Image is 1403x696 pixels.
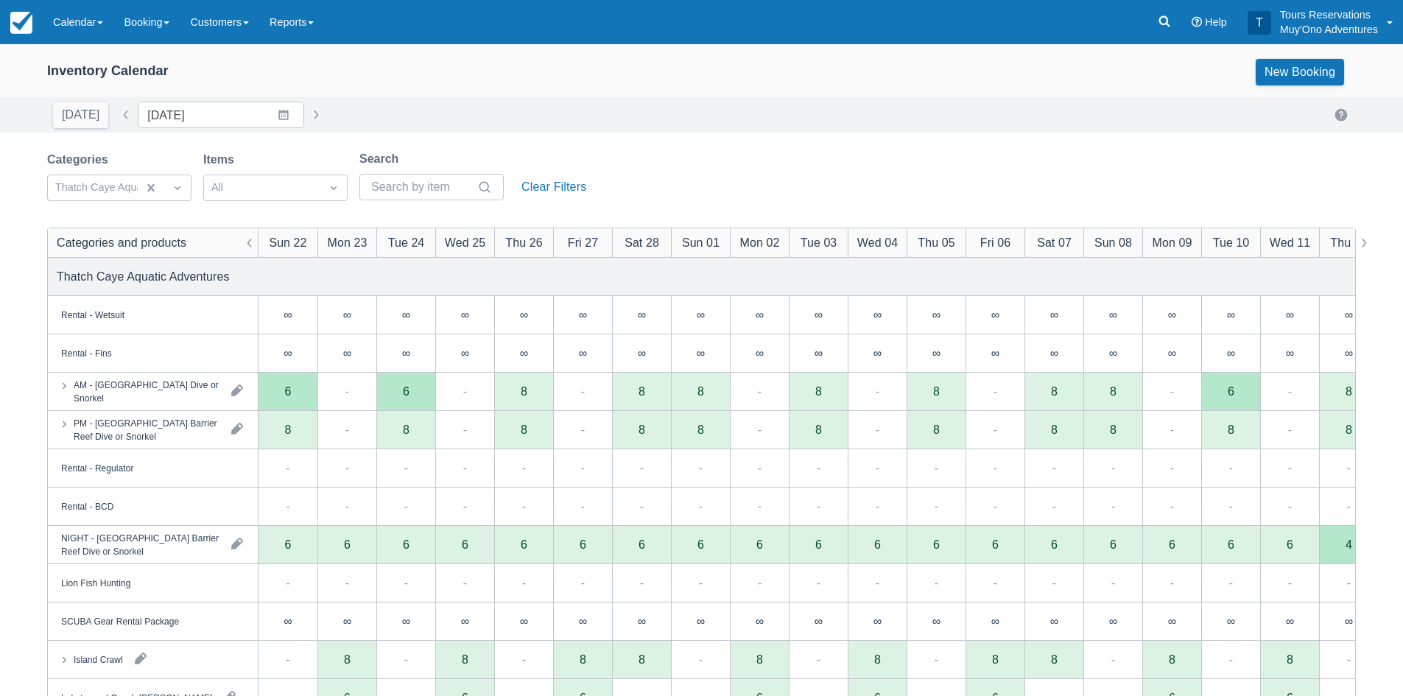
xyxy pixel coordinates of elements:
div: - [935,574,938,591]
div: - [1170,459,1174,477]
div: - [1288,574,1292,591]
p: Muy'Ono Adventures [1280,22,1378,37]
div: ∞ [553,602,612,641]
div: ∞ [789,602,848,641]
div: ∞ [789,296,848,334]
div: ∞ [873,309,882,320]
div: ∞ [1260,296,1319,334]
div: Sun 22 [269,233,306,251]
div: ∞ [494,602,553,641]
div: 6 [966,526,1024,564]
div: ∞ [402,309,410,320]
div: Mon 23 [328,233,368,251]
div: 8 [1346,385,1352,397]
div: Thatch Caye Aquatic Adventures [57,267,230,285]
div: 6 [1201,526,1260,564]
div: ∞ [697,309,705,320]
div: 4 [1319,526,1378,564]
div: 8 [697,423,704,435]
div: - [994,421,997,438]
div: - [1288,497,1292,515]
div: ∞ [435,334,494,373]
div: - [994,459,997,477]
div: - [640,497,644,515]
div: ∞ [317,602,376,641]
div: 6 [992,538,999,550]
div: ∞ [1260,602,1319,641]
div: - [699,574,703,591]
div: Inventory Calendar [47,63,169,80]
div: ∞ [1319,296,1378,334]
div: ∞ [1050,309,1058,320]
div: ∞ [966,334,1024,373]
div: 8 [285,423,292,435]
div: - [876,382,879,400]
div: 6 [907,526,966,564]
div: - [404,497,408,515]
div: - [1288,421,1292,438]
div: ∞ [638,347,646,359]
div: T [1248,11,1271,35]
div: 6 [1228,385,1234,397]
div: - [994,497,997,515]
div: ∞ [461,615,469,627]
div: - [463,382,467,400]
div: - [286,459,289,477]
div: ∞ [991,309,999,320]
div: 8 [1110,423,1117,435]
div: ∞ [730,296,789,334]
div: - [1229,459,1233,477]
div: - [817,574,820,591]
div: Wed 04 [857,233,898,251]
div: - [699,497,703,515]
div: - [463,459,467,477]
div: ∞ [907,296,966,334]
div: - [876,497,879,515]
div: 6 [1142,526,1201,564]
div: ∞ [1142,334,1201,373]
div: ∞ [1286,615,1294,627]
div: - [522,650,526,668]
div: Thu 26 [505,233,542,251]
div: ∞ [1142,602,1201,641]
div: ∞ [907,334,966,373]
div: 6 [403,385,409,397]
div: - [522,497,526,515]
div: - [1052,497,1056,515]
div: ∞ [815,347,823,359]
div: ∞ [1345,347,1353,359]
div: - [522,459,526,477]
div: 6 [639,538,645,550]
div: 6 [521,538,527,550]
div: ∞ [671,602,730,641]
div: 6 [612,526,671,564]
div: 8 [639,385,645,397]
div: Rental - Fins [61,346,112,359]
div: - [1052,574,1056,591]
label: Categories [47,151,114,169]
div: ∞ [612,334,671,373]
div: - [581,497,585,515]
div: Tue 03 [801,233,837,251]
div: - [463,421,467,438]
div: Sun 08 [1094,233,1132,251]
div: ∞ [553,334,612,373]
div: - [640,574,644,591]
div: - [404,459,408,477]
div: ∞ [579,615,587,627]
div: - [345,382,349,400]
div: PM - [GEOGRAPHIC_DATA] Barrier Reef Dive or Snorkel [74,416,219,443]
input: Date [138,102,304,128]
div: 6 [435,526,494,564]
div: ∞ [638,309,646,320]
div: ∞ [848,296,907,334]
div: Categories and products [57,233,186,251]
div: ∞ [1168,615,1176,627]
div: 6 [1110,538,1117,550]
div: ∞ [1201,602,1260,641]
div: ∞ [1260,334,1319,373]
div: ∞ [932,347,940,359]
div: Tue 24 [388,233,425,251]
div: ∞ [1083,602,1142,641]
div: - [935,497,938,515]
